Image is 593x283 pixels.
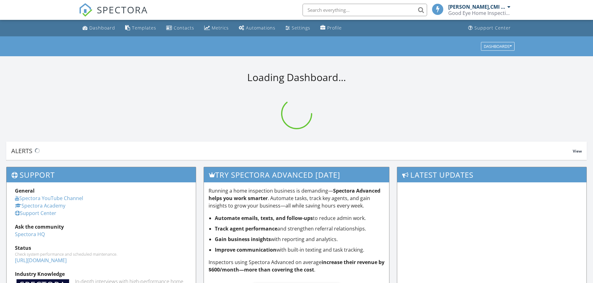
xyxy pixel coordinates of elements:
strong: Track agent performance [215,225,277,232]
a: Company Profile [318,22,344,34]
div: Contacts [174,25,194,31]
p: Inspectors using Spectora Advanced on average . [209,258,385,273]
div: Status [15,244,187,252]
li: to reduce admin work. [215,214,385,222]
div: Good Eye Home Inspections, Sewer Scopes & Mold Testing [448,10,511,16]
input: Search everything... [303,4,427,16]
strong: Automate emails, texts, and follow-ups [215,215,313,221]
a: Spectora Academy [15,202,65,209]
a: Templates [123,22,159,34]
a: Metrics [202,22,231,34]
div: Dashboard [89,25,115,31]
li: with built-in texting and task tracking. [215,246,385,253]
li: with reporting and analytics. [215,235,385,243]
a: SPECTORA [79,8,148,21]
div: Ask the community [15,223,187,231]
a: Settings [283,22,313,34]
img: The Best Home Inspection Software - Spectora [79,3,92,17]
strong: increase their revenue by $600/month—more than covering the cost [209,259,384,273]
div: Settings [292,25,310,31]
strong: General [15,187,35,194]
a: Dashboard [80,22,118,34]
h3: Support [7,167,196,182]
div: [PERSON_NAME],CMI OHI.2019004720 [448,4,506,10]
a: Spectora YouTube Channel [15,195,83,202]
strong: Spectora Advanced helps you work smarter [209,187,380,202]
div: Industry Knowledge [15,270,187,278]
h3: Latest Updates [397,167,586,182]
strong: Gain business insights [215,236,271,243]
span: SPECTORA [97,3,148,16]
a: Contacts [164,22,197,34]
div: Metrics [212,25,229,31]
a: [URL][DOMAIN_NAME] [15,257,67,264]
a: Support Center [15,210,56,217]
span: View [573,148,582,154]
div: Automations [246,25,275,31]
a: Automations (Basic) [236,22,278,34]
div: Profile [327,25,342,31]
a: Spectora HQ [15,231,45,238]
li: and strengthen referral relationships. [215,225,385,232]
div: Support Center [474,25,511,31]
div: Check system performance and scheduled maintenance. [15,252,187,257]
div: Templates [132,25,156,31]
div: Dashboards [484,44,512,48]
strong: Improve communication [215,246,276,253]
div: Alerts [11,147,573,155]
button: Dashboards [481,42,515,51]
p: Running a home inspection business is demanding— . Automate tasks, track key agents, and gain ins... [209,187,385,209]
a: Support Center [466,22,513,34]
h3: Try spectora advanced [DATE] [204,167,389,182]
